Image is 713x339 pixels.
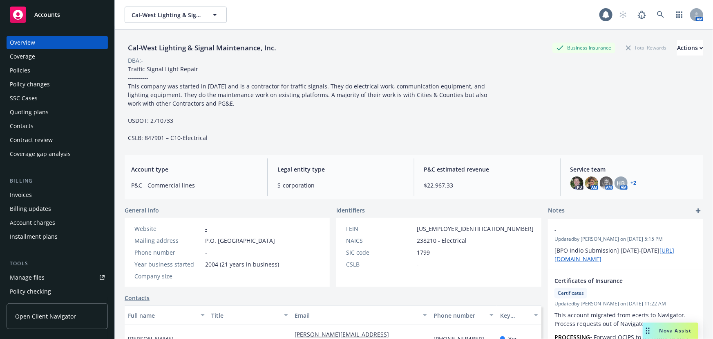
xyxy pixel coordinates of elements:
span: Identifiers [336,206,365,215]
a: Overview [7,36,108,49]
div: Email [295,311,418,320]
a: SSC Cases [7,92,108,105]
a: Account charges [7,216,108,229]
span: P.O. [GEOGRAPHIC_DATA] [205,236,275,245]
a: +2 [631,181,637,185]
span: S-corporation [277,181,404,190]
div: Key contact [500,311,529,320]
div: Business Insurance [552,43,615,53]
span: 1799 [417,248,430,257]
span: Nova Assist [659,327,692,334]
a: Switch app [671,7,688,23]
a: Contract review [7,133,108,147]
span: General info [125,206,159,215]
div: Phone number [134,248,202,257]
div: -Updatedby [PERSON_NAME] on [DATE] 5:15 PM[BPO Indio Submission] [DATE]-[DATE][URL][DOMAIN_NAME] [548,219,703,270]
p: This account migrated from ecerts to Navigator. Process requests out of Navigator. [554,311,697,328]
span: Legal entity type [277,165,404,174]
div: Tools [7,260,108,268]
div: DBA: - [128,56,143,65]
div: Policy checking [10,285,51,298]
a: Policy changes [7,78,108,91]
div: Policies [10,64,30,77]
span: - [417,260,419,269]
span: Certificates [558,289,584,297]
button: Phone number [430,305,497,325]
button: Cal-West Lighting & Signal Maintenance, Inc. [125,7,227,23]
span: Traffic Signal Light Repair ---------- This company was started in [DATE] and is a contractor for... [128,65,489,142]
a: Manage files [7,271,108,284]
div: NAICS [346,236,413,245]
div: Account charges [10,216,55,229]
a: Policies [7,64,108,77]
a: Quoting plans [7,106,108,119]
button: Actions [677,40,703,56]
span: Notes [548,206,565,216]
a: Coverage gap analysis [7,147,108,160]
button: Full name [125,305,208,325]
div: Invoices [10,188,32,201]
div: FEIN [346,224,413,233]
span: Accounts [34,11,60,18]
span: - [205,272,207,280]
a: Start snowing [615,7,631,23]
div: Total Rewards [622,43,671,53]
p: [BPO Indio Submission] [DATE]-[DATE] [554,246,697,263]
a: Coverage [7,50,108,63]
img: photo [600,176,613,190]
a: add [693,206,703,216]
span: $22,967.33 [424,181,550,190]
div: Installment plans [10,230,58,243]
div: Contract review [10,133,53,147]
button: Title [208,305,291,325]
div: Contacts [10,120,34,133]
span: 2004 (21 years in business) [205,260,279,269]
div: Company size [134,272,202,280]
span: Open Client Navigator [15,312,76,321]
div: Coverage gap analysis [10,147,71,160]
a: Report a Bug [634,7,650,23]
div: Year business started [134,260,202,269]
span: P&C - Commercial lines [131,181,257,190]
button: Nova Assist [643,323,698,339]
a: Search [653,7,669,23]
span: HB [617,179,625,188]
div: Manage files [10,271,45,284]
a: Billing updates [7,202,108,215]
span: Updated by [PERSON_NAME] on [DATE] 5:15 PM [554,235,697,243]
span: Cal-West Lighting & Signal Maintenance, Inc. [132,11,202,19]
div: Full name [128,311,196,320]
div: Billing [7,177,108,185]
span: - [205,248,207,257]
button: Email [291,305,430,325]
span: [US_EMPLOYER_IDENTIFICATION_NUMBER] [417,224,534,233]
span: 238210 - Electrical [417,236,467,245]
div: Drag to move [643,323,653,339]
div: SIC code [346,248,413,257]
span: Account type [131,165,257,174]
div: Cal-West Lighting & Signal Maintenance, Inc. [125,43,279,53]
a: Installment plans [7,230,108,243]
div: Website [134,224,202,233]
div: Overview [10,36,35,49]
div: Title [211,311,279,320]
span: Updated by [PERSON_NAME] on [DATE] 11:22 AM [554,300,697,307]
a: Contacts [7,120,108,133]
span: P&C estimated revenue [424,165,550,174]
div: Quoting plans [10,106,49,119]
div: Mailing address [134,236,202,245]
div: SSC Cases [10,92,38,105]
a: Accounts [7,3,108,26]
a: - [205,225,207,233]
div: Billing updates [10,202,51,215]
div: Coverage [10,50,35,63]
img: photo [585,176,598,190]
div: CSLB [346,260,413,269]
div: Phone number [434,311,485,320]
span: - [554,226,675,234]
span: Certificates of Insurance [554,276,675,285]
img: photo [570,176,583,190]
span: Service team [570,165,697,174]
button: Key contact [497,305,541,325]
